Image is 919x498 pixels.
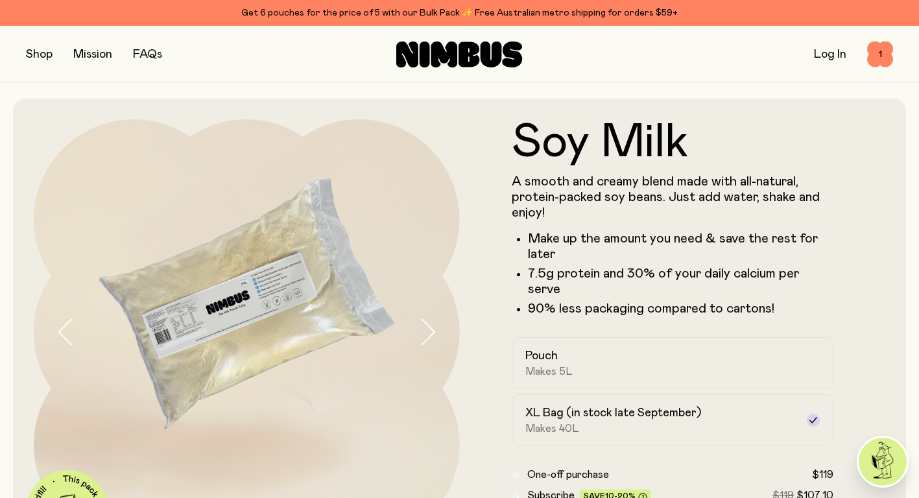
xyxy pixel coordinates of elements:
p: 90% less packaging compared to cartons! [528,301,834,316]
li: Make up the amount you need & save the rest for later [528,231,834,262]
h2: Pouch [525,348,558,364]
a: Log In [814,49,846,60]
h1: Soy Milk [512,119,834,166]
button: 1 [867,41,893,67]
div: Get 6 pouches for the price of 5 with our Bulk Pack ✨ Free Australian metro shipping for orders $59+ [26,5,893,21]
a: Mission [73,49,112,60]
span: Makes 40L [525,422,579,435]
span: One-off purchase [527,469,609,480]
a: FAQs [133,49,162,60]
p: A smooth and creamy blend made with all-natural, protein-packed soy beans. Just add water, shake ... [512,174,834,220]
span: Makes 5L [525,365,573,378]
h2: XL Bag (in stock late September) [525,405,701,421]
span: $119 [812,469,833,480]
li: 7.5g protein and 30% of your daily calcium per serve [528,266,834,297]
img: agent [859,438,907,486]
